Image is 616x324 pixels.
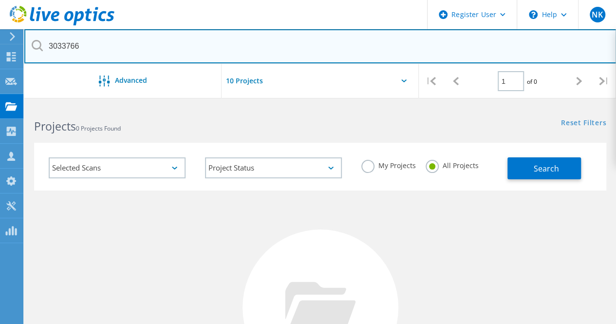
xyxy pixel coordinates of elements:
[534,163,559,174] span: Search
[507,157,581,179] button: Search
[76,124,121,133] span: 0 Projects Found
[115,77,147,84] span: Advanced
[49,157,186,178] div: Selected Scans
[592,11,603,19] span: NK
[361,160,416,169] label: My Projects
[419,64,444,98] div: |
[529,10,538,19] svg: \n
[205,157,342,178] div: Project Status
[10,20,114,27] a: Live Optics Dashboard
[34,118,76,134] b: Projects
[526,77,537,86] span: of 0
[426,160,479,169] label: All Projects
[561,119,606,128] a: Reset Filters
[591,64,616,98] div: |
